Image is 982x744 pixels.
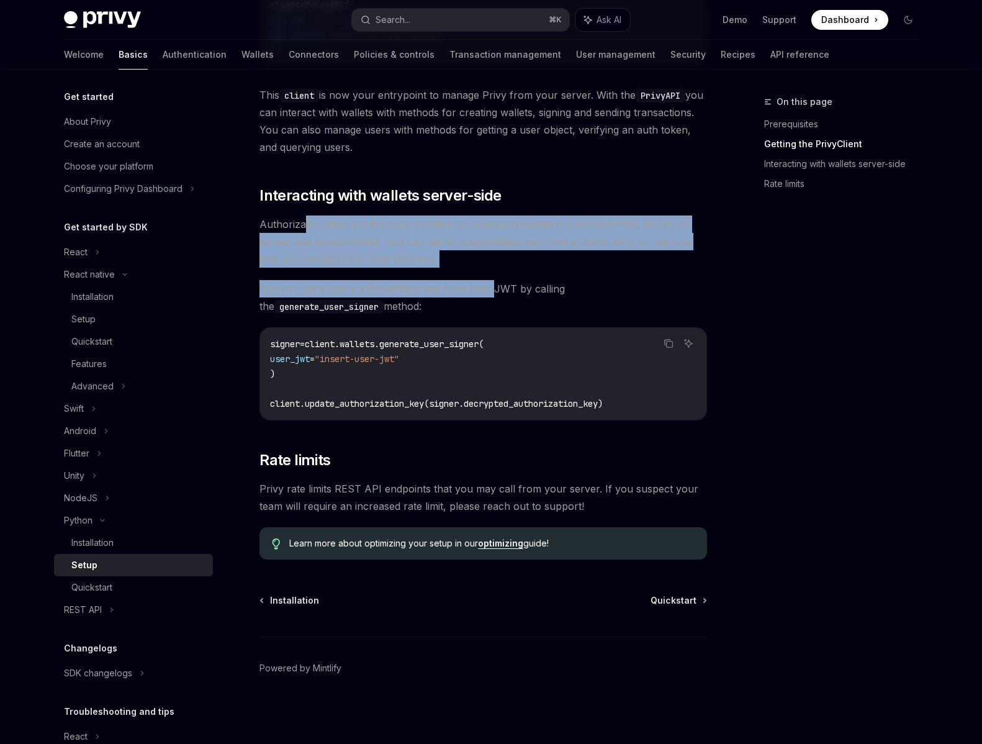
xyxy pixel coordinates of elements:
span: Rate limits [259,450,330,470]
span: Installation [270,594,319,607]
a: Installation [54,532,213,554]
h5: Get started by SDK [64,220,148,235]
a: optimizing [478,538,523,549]
a: Getting the PrivyClient [764,134,928,154]
div: About Privy [64,114,111,129]
a: Quickstart [54,576,213,599]
svg: Tip [272,538,281,550]
a: Demo [723,14,747,26]
div: REST API [64,602,102,617]
span: Privy rate limits REST API endpoints that you may call from your server. If you suspect your team... [259,480,707,515]
span: ) [270,368,275,379]
a: Powered by Mintlify [259,662,341,674]
a: Welcome [64,40,104,70]
span: client.update_authorization_key(signer.decrypted_authorization_key) [270,398,603,409]
a: Connectors [289,40,339,70]
a: Interacting with wallets server-side [764,154,928,174]
button: Copy the contents from the code block [660,335,677,352]
h5: Changelogs [64,641,117,656]
a: Dashboard [811,10,888,30]
a: Installation [261,594,319,607]
span: client.wallets.generate_user_signer( [305,338,484,350]
span: This is now your entrypoint to manage Privy from your server. With the you can interact with wall... [259,86,707,156]
div: React native [64,267,115,282]
span: = [300,338,305,350]
div: SDK changelogs [64,666,132,681]
code: client [279,89,319,102]
button: Toggle dark mode [898,10,918,30]
a: Basics [119,40,148,70]
span: On this page [777,94,832,109]
span: ⌘ K [549,15,562,25]
a: Security [670,40,706,70]
div: Flutter [64,446,89,461]
span: Authorization keys are the core primitive for managing wallets in [GEOGRAPHIC_DATA]. In server-si... [259,215,707,268]
div: Python [64,513,92,528]
a: Authentication [163,40,227,70]
div: Setup [71,312,96,327]
div: Android [64,424,96,438]
div: Quickstart [71,334,112,349]
span: "insert-user-jwt" [315,353,399,365]
a: Recipes [721,40,755,70]
a: Policies & controls [354,40,435,70]
code: generate_user_signer [274,300,384,314]
h5: Get started [64,89,114,104]
a: Rate limits [764,174,928,194]
span: Interacting with wallets server-side [259,186,501,206]
div: React [64,729,88,744]
button: Search...⌘K [352,9,569,31]
div: Choose your platform [64,159,153,174]
a: API reference [770,40,829,70]
a: Installation [54,286,213,308]
a: Setup [54,554,213,576]
a: Quickstart [651,594,706,607]
a: Features [54,353,213,375]
a: Choose your platform [54,155,213,178]
a: Setup [54,308,213,330]
div: Unity [64,468,84,483]
div: Configuring Privy Dashboard [64,181,182,196]
a: Transaction management [449,40,561,70]
button: Ask AI [680,335,696,352]
div: Search... [376,12,410,27]
div: Setup [71,558,97,573]
span: Ask AI [597,14,621,26]
a: Prerequisites [764,114,928,134]
code: PrivyAPI [636,89,685,102]
span: Quickstart [651,594,696,607]
div: React [64,245,88,260]
a: Wallets [241,40,274,70]
span: = [310,353,315,365]
a: Quickstart [54,330,213,353]
button: Ask AI [575,9,630,31]
a: Create an account [54,133,213,155]
h5: Troubleshooting and tips [64,704,174,719]
div: NodeJS [64,491,97,506]
div: Swift [64,401,84,416]
div: Quickstart [71,580,112,595]
div: Features [71,356,107,371]
div: Installation [71,289,114,304]
span: Learn more about optimizing your setup in our guide! [289,537,695,550]
span: You can get a user’s authorization key from their JWT by calling the method: [259,280,707,315]
span: signer [270,338,300,350]
img: dark logo [64,11,141,29]
a: About Privy [54,111,213,133]
a: Support [762,14,796,26]
div: Create an account [64,137,140,152]
span: Dashboard [821,14,869,26]
div: Installation [71,535,114,550]
span: user_jwt [270,353,310,365]
div: Advanced [71,379,114,394]
a: User management [576,40,655,70]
